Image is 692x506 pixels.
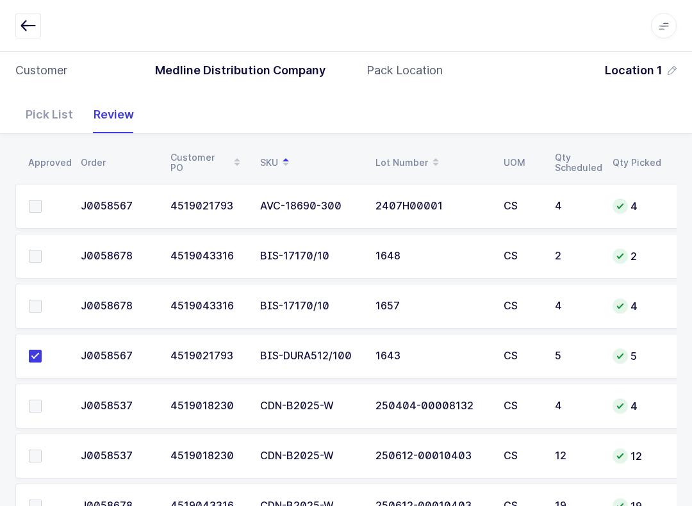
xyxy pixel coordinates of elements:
[605,63,663,78] span: Location 1
[555,400,597,412] div: 4
[260,152,360,174] div: SKU
[504,250,540,262] div: CS
[81,300,155,312] div: J0058678
[81,158,155,168] div: Order
[375,400,488,412] div: 250404-00008132
[555,250,597,262] div: 2
[170,152,245,174] div: Customer PO
[81,400,155,412] div: J0058537
[260,450,360,462] div: CDN-B2025-W
[15,63,67,78] div: Customer
[375,350,488,362] div: 1643
[613,448,661,464] div: 12
[504,300,540,312] div: CS
[170,350,245,362] div: 4519021793
[613,158,661,168] div: Qty Picked
[555,450,597,462] div: 12
[504,400,540,412] div: CS
[145,63,325,78] div: Medline Distribution Company
[375,450,488,462] div: 250612-00010403
[81,450,155,462] div: J0058537
[367,63,443,78] div: Pack Location
[605,63,677,78] button: Location 1
[260,400,360,412] div: CDN-B2025-W
[15,96,83,133] div: Pick List
[170,200,245,212] div: 4519021793
[170,450,245,462] div: 4519018230
[81,350,155,362] div: J0058567
[555,200,597,212] div: 4
[170,250,245,262] div: 4519043316
[504,200,540,212] div: CS
[613,298,661,314] div: 4
[81,250,155,262] div: J0058678
[375,200,488,212] div: 2407H00001
[260,200,360,212] div: AVC-18690-300
[260,350,360,362] div: BIS-DURA512/100
[83,96,144,133] div: Review
[504,450,540,462] div: CS
[555,152,597,173] div: Qty Scheduled
[375,152,488,174] div: Lot Number
[613,348,661,364] div: 5
[170,300,245,312] div: 4519043316
[81,200,155,212] div: J0058567
[613,199,661,214] div: 4
[28,158,65,168] div: Approved
[613,398,661,414] div: 4
[504,350,540,362] div: CS
[613,249,661,264] div: 2
[555,300,597,312] div: 4
[375,300,488,312] div: 1657
[555,350,597,362] div: 5
[504,158,540,168] div: UOM
[260,300,360,312] div: BIS-17170/10
[170,400,245,412] div: 4519018230
[375,250,488,262] div: 1648
[260,250,360,262] div: BIS-17170/10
